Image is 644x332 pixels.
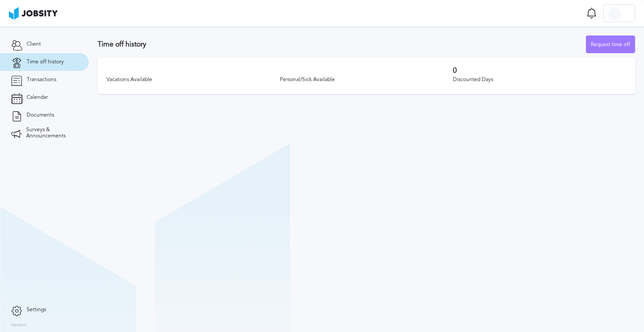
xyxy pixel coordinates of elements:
[27,77,56,83] span: Transactions
[586,36,635,54] div: Request time off
[27,94,48,101] span: Calendar
[27,112,54,118] span: Documents
[26,127,78,139] span: Surveys & Announcements
[106,77,280,83] div: Vacations Available
[98,40,586,48] h3: Time off history
[586,35,635,53] button: Request time off
[453,66,626,74] h3: 0
[27,307,46,313] span: Settings
[11,323,27,328] label: Version:
[453,77,626,83] div: Discounted Days
[27,59,64,65] span: Time off history
[280,77,453,83] div: Personal/Sick Available
[27,41,41,47] span: Client
[9,7,58,20] img: ab4bad089aa723f57921c736e9817d99.png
